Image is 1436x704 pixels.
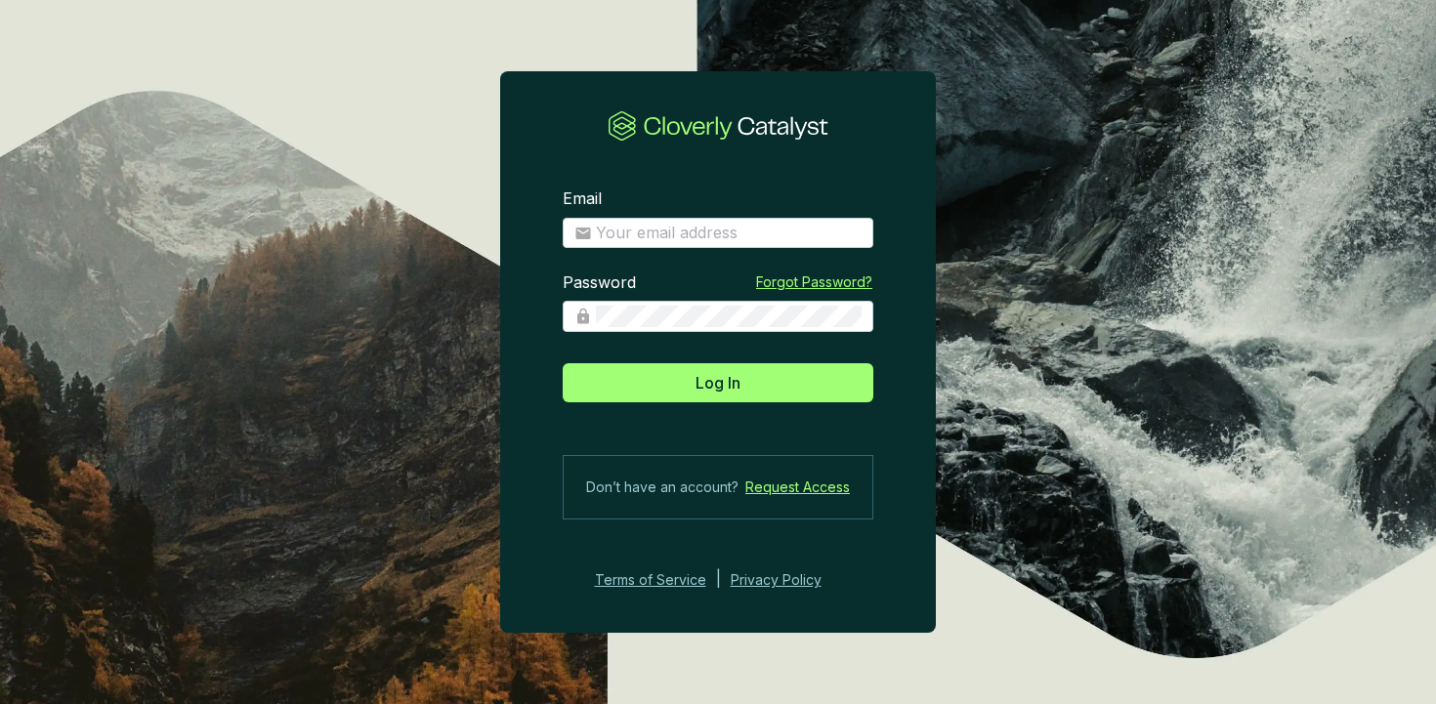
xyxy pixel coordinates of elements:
input: Password [596,306,862,327]
a: Request Access [745,476,850,499]
a: Terms of Service [589,568,706,592]
div: | [716,568,721,592]
input: Email [596,223,862,244]
label: Email [563,188,602,210]
span: Don’t have an account? [586,476,739,499]
a: Forgot Password? [756,272,872,292]
button: Log In [563,363,873,402]
a: Privacy Policy [731,568,848,592]
span: Log In [696,371,740,394]
label: Password [563,272,636,294]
